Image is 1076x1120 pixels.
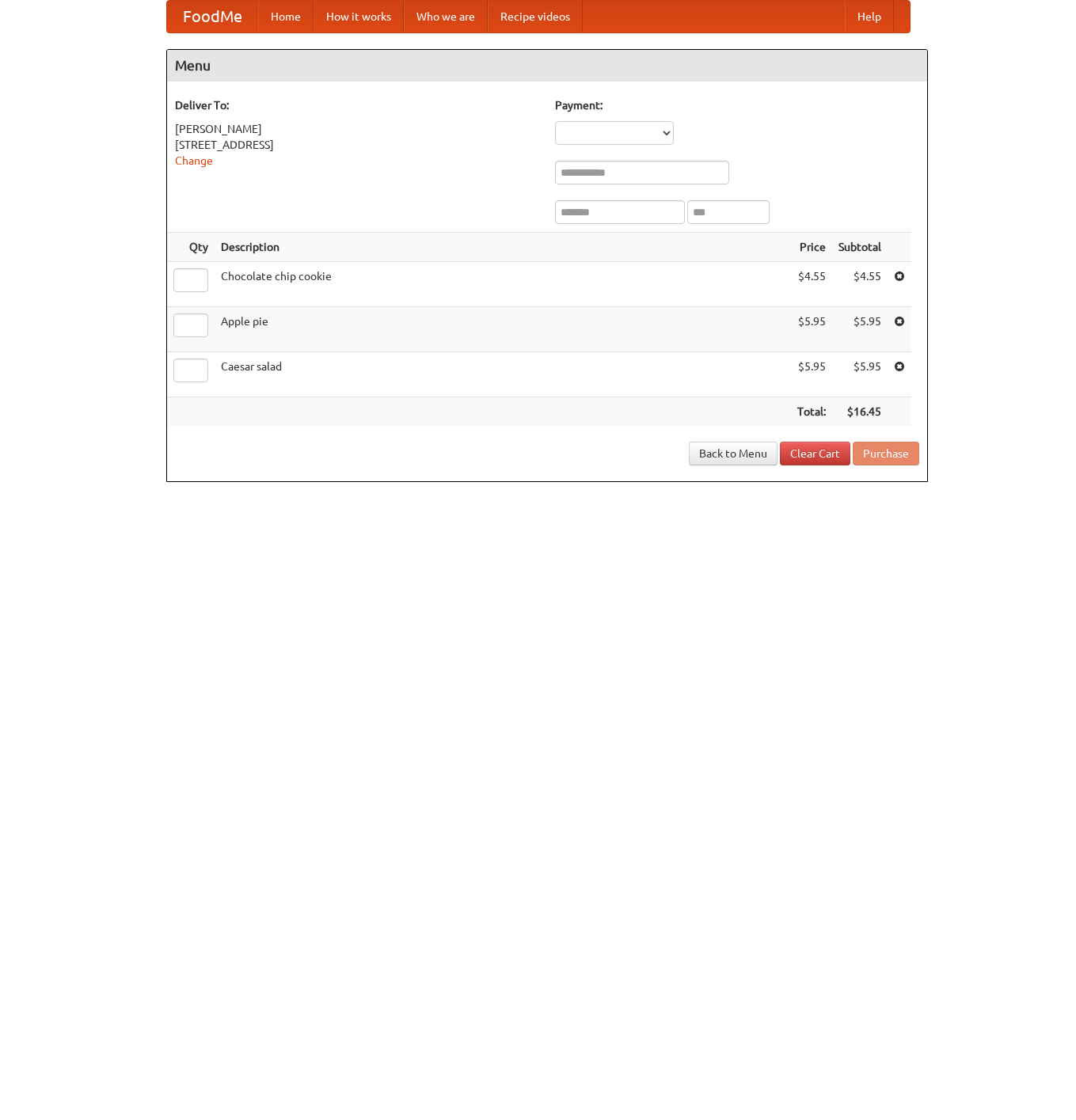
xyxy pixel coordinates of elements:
[175,121,539,137] div: [PERSON_NAME]
[555,97,919,113] h5: Payment:
[404,1,488,32] a: Who we are
[832,352,888,397] td: $5.95
[791,352,832,397] td: $5.95
[853,442,919,465] button: Purchase
[215,307,791,352] td: Apple pie
[314,1,404,32] a: How it works
[832,397,888,427] th: $16.45
[791,233,832,262] th: Price
[215,352,791,397] td: Caesar salad
[167,1,258,32] a: FoodMe
[175,137,539,153] div: [STREET_ADDRESS]
[791,307,832,352] td: $5.95
[791,397,832,427] th: Total:
[832,307,888,352] td: $5.95
[175,154,213,167] a: Change
[215,262,791,307] td: Chocolate chip cookie
[258,1,314,32] a: Home
[167,233,215,262] th: Qty
[832,233,888,262] th: Subtotal
[689,442,778,465] a: Back to Menu
[175,97,539,113] h5: Deliver To:
[780,442,850,465] a: Clear Cart
[167,50,927,82] h4: Menu
[832,262,888,307] td: $4.55
[791,262,832,307] td: $4.55
[845,1,894,32] a: Help
[215,233,791,262] th: Description
[488,1,583,32] a: Recipe videos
